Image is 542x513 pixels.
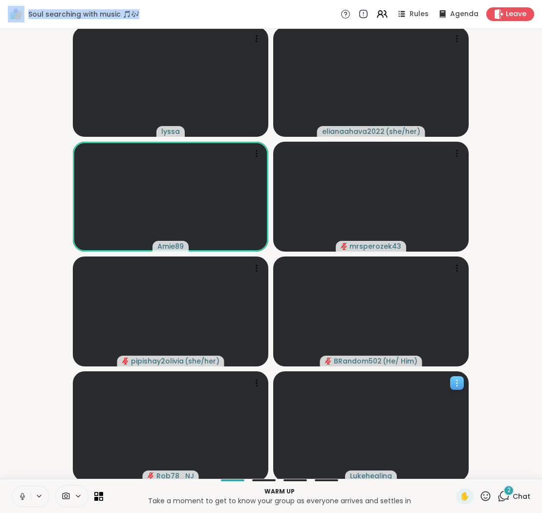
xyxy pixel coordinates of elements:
span: ( she/her ) [386,127,420,136]
p: Warm up [109,487,450,496]
span: elianaahava2022 [322,127,385,136]
p: Take a moment to get to know your group as everyone arrives and settles in [109,496,450,506]
span: Lukehealing [350,471,392,481]
span: ✋ [460,491,470,502]
span: audio-muted [341,243,347,250]
span: Leave [506,9,526,19]
span: Amie89 [157,241,184,251]
span: Rob78_NJ [156,471,194,481]
span: pipishay2olivia [131,356,184,366]
span: Soul searching with music 🎵🎶 [28,9,139,19]
span: BRandom502 [334,356,382,366]
span: audio-muted [325,358,332,364]
span: ( she/her ) [185,356,219,366]
span: lyssa [161,127,180,136]
span: ( He/ Him ) [383,356,417,366]
span: audio-muted [148,472,154,479]
span: audio-muted [122,358,129,364]
img: ShareWell Logomark [8,6,24,22]
span: mrsperozek43 [349,241,401,251]
span: 2 [507,486,511,494]
span: Chat [513,492,530,501]
span: Agenda [450,9,478,19]
span: Rules [410,9,429,19]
